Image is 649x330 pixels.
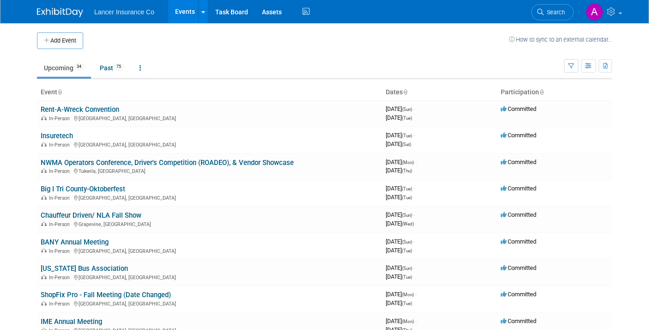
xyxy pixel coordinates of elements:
span: (Mon) [402,292,414,297]
img: In-Person Event [41,195,47,200]
a: Search [531,4,574,20]
span: (Tue) [402,275,412,280]
th: Participation [497,85,612,100]
span: 75 [114,63,124,70]
span: [DATE] [386,211,415,218]
span: In-Person [49,116,73,122]
span: (Tue) [402,248,412,253]
a: ShopFix Pro - Fall Meeting (Date Changed) [41,291,171,299]
span: Committed [501,105,536,112]
a: Big I Tri County-Oktoberfest [41,185,125,193]
span: - [413,264,415,271]
span: (Mon) [402,319,414,324]
a: How to sync to an external calendar... [509,36,612,43]
span: [DATE] [386,291,417,298]
th: Event [37,85,382,100]
span: (Sun) [402,107,412,112]
span: [DATE] [386,194,412,201]
a: Chauffeur Driven/ NLA Fall Show [41,211,141,220]
span: In-Person [49,248,73,254]
a: Sort by Event Name [57,88,62,96]
div: Tukwila, [GEOGRAPHIC_DATA] [41,167,378,174]
img: In-Person Event [41,116,47,120]
span: [DATE] [386,264,415,271]
div: [GEOGRAPHIC_DATA], [GEOGRAPHIC_DATA] [41,194,378,201]
span: Lancer Insurance Co [94,8,154,16]
a: Past75 [93,59,131,77]
span: Committed [501,291,536,298]
span: 34 [74,63,84,70]
span: [DATE] [386,132,415,139]
span: (Sun) [402,266,412,271]
span: Committed [501,318,536,324]
span: [DATE] [386,247,412,254]
span: - [415,291,417,298]
img: In-Person Event [41,221,47,226]
span: Committed [501,211,536,218]
img: In-Person Event [41,168,47,173]
span: - [415,318,417,324]
span: [DATE] [386,114,412,121]
span: Search [544,9,565,16]
div: Grapevine, [GEOGRAPHIC_DATA] [41,220,378,227]
a: Insuretech [41,132,73,140]
span: (Tue) [402,301,412,306]
a: Rent-A-Wreck Convention [41,105,119,114]
span: In-Person [49,301,73,307]
a: Sort by Start Date [403,88,407,96]
span: [DATE] [386,167,412,174]
span: [DATE] [386,220,414,227]
span: (Sun) [402,213,412,218]
img: In-Person Event [41,142,47,147]
span: (Mon) [402,160,414,165]
a: [US_STATE] Bus Association [41,264,128,273]
img: In-Person Event [41,301,47,306]
span: (Sat) [402,142,411,147]
span: - [413,185,415,192]
div: [GEOGRAPHIC_DATA], [GEOGRAPHIC_DATA] [41,247,378,254]
img: ExhibitDay [37,8,83,17]
span: (Sun) [402,239,412,244]
th: Dates [382,85,497,100]
img: In-Person Event [41,248,47,253]
span: In-Person [49,195,73,201]
span: Committed [501,264,536,271]
span: - [415,159,417,165]
span: [DATE] [386,238,415,245]
div: [GEOGRAPHIC_DATA], [GEOGRAPHIC_DATA] [41,114,378,122]
span: Committed [501,238,536,245]
span: In-Person [49,142,73,148]
span: [DATE] [386,299,412,306]
img: In-Person Event [41,275,47,279]
span: In-Person [49,275,73,281]
span: - [413,105,415,112]
span: Committed [501,185,536,192]
span: (Thu) [402,168,412,173]
span: [DATE] [386,273,412,280]
div: [GEOGRAPHIC_DATA], [GEOGRAPHIC_DATA] [41,299,378,307]
span: [DATE] [386,105,415,112]
span: [DATE] [386,159,417,165]
div: [GEOGRAPHIC_DATA], [GEOGRAPHIC_DATA] [41,273,378,281]
button: Add Event [37,32,83,49]
span: [DATE] [386,318,417,324]
span: [DATE] [386,185,415,192]
a: BANY Annual Meeting [41,238,109,246]
a: Sort by Participation Type [539,88,544,96]
span: - [413,238,415,245]
span: Committed [501,159,536,165]
a: NWMA Operators Conference, Driver's Competition (ROADEO), & Vendor Showcase [41,159,294,167]
span: In-Person [49,221,73,227]
div: [GEOGRAPHIC_DATA], [GEOGRAPHIC_DATA] [41,141,378,148]
span: [DATE] [386,141,411,147]
span: (Tue) [402,186,412,191]
span: (Tue) [402,195,412,200]
a: IME Annual Meeting [41,318,102,326]
img: Ann Barron [586,3,603,21]
span: In-Person [49,168,73,174]
span: Committed [501,132,536,139]
span: (Tue) [402,116,412,121]
span: (Wed) [402,221,414,226]
a: Upcoming34 [37,59,91,77]
span: - [413,132,415,139]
